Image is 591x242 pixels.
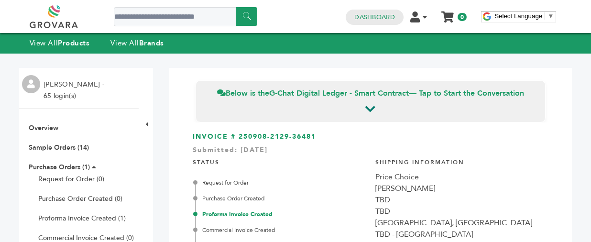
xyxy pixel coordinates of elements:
[44,79,107,102] li: [PERSON_NAME] - 65 login(s)
[375,151,548,171] h4: Shipping Information
[494,12,554,20] a: Select Language​
[30,38,90,48] a: View AllProducts
[193,151,366,171] h4: STATUS
[375,171,548,183] div: Price Choice
[193,132,548,142] h3: INVOICE # 250908-2129-36481
[38,175,104,184] a: Request for Order (0)
[375,217,548,240] div: [GEOGRAPHIC_DATA], [GEOGRAPHIC_DATA] TBD - [GEOGRAPHIC_DATA]
[217,88,524,99] span: Below is the — Tap to Start the Conversation
[29,123,58,132] a: Overview
[547,12,554,20] span: ▼
[38,194,122,203] a: Purchase Order Created (0)
[494,12,542,20] span: Select Language
[195,178,366,187] div: Request for Order
[29,143,89,152] a: Sample Orders (14)
[375,194,548,206] div: TBD
[442,9,453,19] a: My Cart
[29,163,90,172] a: Purchase Orders (1)
[458,13,467,21] span: 0
[110,38,164,48] a: View AllBrands
[375,183,548,194] div: [PERSON_NAME]
[58,38,89,48] strong: Products
[269,88,409,99] strong: G-Chat Digital Ledger - Smart Contract
[195,210,366,219] div: Proforma Invoice Created
[114,7,257,26] input: Search a product or brand...
[375,206,548,217] div: TBD
[354,13,394,22] a: Dashboard
[139,38,164,48] strong: Brands
[193,145,548,160] div: Submitted: [DATE]
[22,75,40,93] img: profile.png
[195,226,366,234] div: Commercial Invoice Created
[195,194,366,203] div: Purchase Order Created
[545,12,545,20] span: ​
[38,214,126,223] a: Proforma Invoice Created (1)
